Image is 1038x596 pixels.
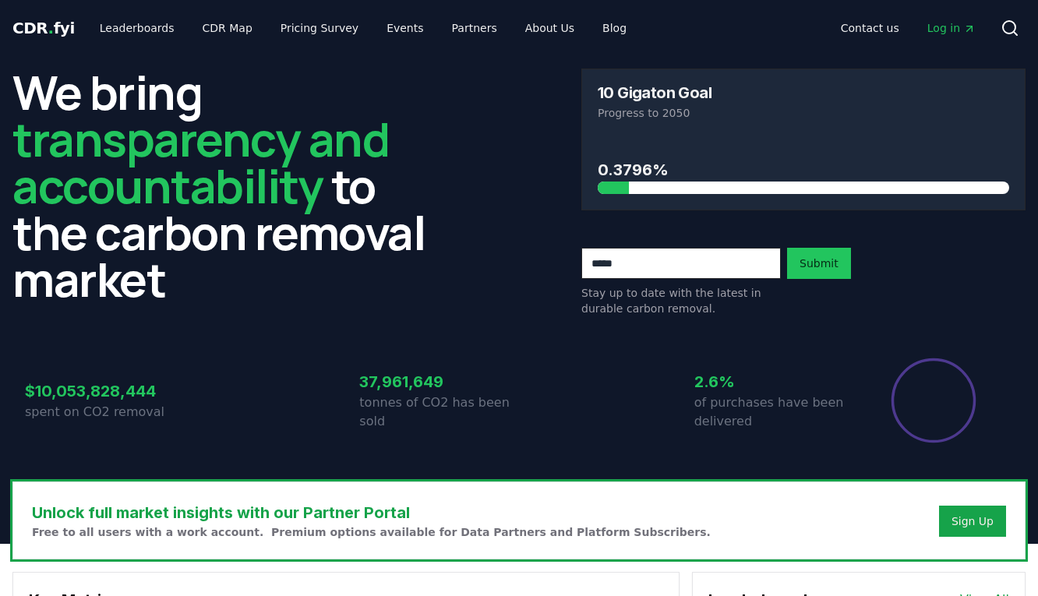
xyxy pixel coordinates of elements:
nav: Main [87,14,639,42]
nav: Main [828,14,988,42]
a: Log in [915,14,988,42]
a: Partners [440,14,510,42]
p: of purchases have been delivered [694,393,854,431]
a: Events [374,14,436,42]
a: Leaderboards [87,14,187,42]
h3: 0.3796% [598,158,1009,182]
h2: We bring to the carbon removal market [12,69,457,302]
h3: Unlock full market insights with our Partner Portal [32,501,711,524]
button: Sign Up [939,506,1006,537]
a: CDR.fyi [12,17,75,39]
a: About Us [513,14,587,42]
span: CDR fyi [12,19,75,37]
h3: $10,053,828,444 [25,379,185,403]
div: Percentage of sales delivered [890,357,977,444]
p: Stay up to date with the latest in durable carbon removal. [581,285,781,316]
p: Progress to 2050 [598,105,1009,121]
p: Free to all users with a work account. Premium options available for Data Partners and Platform S... [32,524,711,540]
span: transparency and accountability [12,107,389,217]
span: Log in [927,20,976,36]
a: Sign Up [951,513,994,529]
a: CDR Map [190,14,265,42]
a: Pricing Survey [268,14,371,42]
h3: 10 Gigaton Goal [598,85,711,101]
h3: 37,961,649 [359,370,519,393]
span: . [48,19,54,37]
a: Blog [590,14,639,42]
p: spent on CO2 removal [25,403,185,421]
p: tonnes of CO2 has been sold [359,393,519,431]
h3: 2.6% [694,370,854,393]
button: Submit [787,248,851,279]
a: Contact us [828,14,912,42]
